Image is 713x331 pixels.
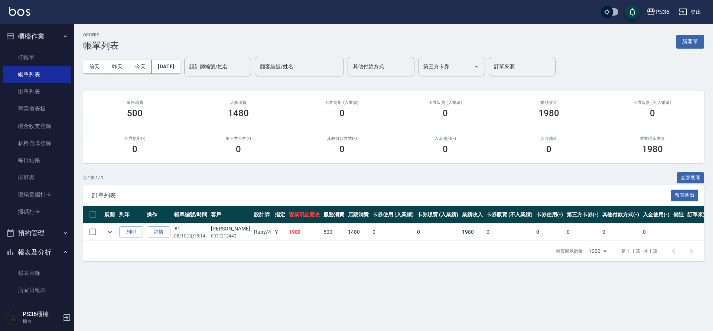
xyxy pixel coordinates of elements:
a: 現場電腦打卡 [3,186,71,203]
td: 0 [415,223,460,241]
th: 帳單編號/時間 [172,206,209,223]
th: 營業現金應收 [287,206,322,223]
h2: 卡券使用(-) [92,136,178,141]
a: 詳情 [147,226,170,238]
p: 08/10 (日) 15:14 [174,233,207,239]
a: 掛單列表 [3,83,71,100]
button: Open [471,60,482,72]
td: 1480 [346,223,371,241]
h2: ORDERS [83,33,119,37]
p: 共 1 筆, 1 / 1 [83,174,104,181]
button: 新開單 [676,35,704,49]
h2: 卡券使用 (入業績) [299,100,385,105]
td: 500 [322,223,346,241]
h3: 0 [443,108,448,118]
th: 客戶 [209,206,252,223]
h3: 0 [443,144,448,154]
h3: 0 [236,144,241,154]
a: 每日結帳 [3,152,71,169]
button: 全部展開 [677,172,704,184]
a: 掃碼打卡 [3,203,71,220]
a: 報表目錄 [3,265,71,282]
th: 卡券使用 (入業績) [371,206,416,223]
h2: 業績收入 [506,100,592,105]
td: 0 [485,223,534,241]
img: Person [6,310,21,325]
th: 店販消費 [346,206,371,223]
td: Y [273,223,287,241]
th: 其他付款方式(-) [600,206,641,223]
a: 排班表 [3,169,71,186]
th: 卡券販賣 (入業績) [415,206,460,223]
th: 卡券販賣 (不入業績) [485,206,534,223]
td: 0 [371,223,416,241]
h2: 入金使用(-) [403,136,488,141]
h2: 卡券販賣 (不入業績) [609,100,695,105]
a: 帳單列表 [3,66,71,83]
td: #1 [172,223,209,241]
p: 櫃台 [23,318,61,325]
h2: 營業現金應收 [609,136,695,141]
h3: 服務消費 [92,100,178,105]
span: 訂單列表 [92,192,671,199]
td: Ruby /4 [252,223,273,241]
th: 訂單來源 [686,206,710,223]
h2: 第三方卡券(-) [196,136,281,141]
a: 報表匯出 [671,191,699,199]
h2: 卡券販賣 (入業績) [403,100,488,105]
p: 0931212443 [211,233,250,239]
button: 前天 [83,60,106,73]
button: 報表匯出 [671,190,699,201]
th: 入金使用(-) [641,206,671,223]
a: 店家日報表 [3,282,71,299]
td: 0 [565,223,600,241]
th: 業績收入 [460,206,485,223]
h3: 0 [650,108,655,118]
div: 1000 [586,241,609,261]
button: PS36 [644,4,673,20]
h2: 其他付款方式(-) [299,136,385,141]
h3: 帳單列表 [83,40,119,51]
h3: 0 [546,144,551,154]
button: 櫃檯作業 [3,27,71,46]
a: 材料自購登錄 [3,135,71,152]
button: expand row [104,226,115,237]
h5: PS36櫃檯 [23,311,61,318]
a: 互助日報表 [3,299,71,316]
th: 指定 [273,206,287,223]
div: [PERSON_NAME] [211,225,250,233]
img: Logo [9,7,30,16]
a: 營業儀表板 [3,100,71,117]
h3: 0 [339,108,345,118]
th: 操作 [145,206,172,223]
h3: 500 [127,108,143,118]
button: 報表及分析 [3,243,71,262]
button: 登出 [675,5,704,19]
th: 第三方卡券(-) [565,206,600,223]
button: 列印 [119,226,143,238]
button: [DATE] [152,60,180,73]
h3: 0 [339,144,345,154]
button: save [625,4,640,19]
td: 1980 [287,223,322,241]
h3: 1980 [538,108,559,118]
th: 卡券使用(-) [534,206,565,223]
td: 1980 [460,223,485,241]
th: 設計師 [252,206,273,223]
p: 每頁顯示數量 [556,248,583,255]
td: 0 [600,223,641,241]
p: 第 1–1 筆 共 1 筆 [621,248,657,255]
a: 打帳單 [3,49,71,66]
a: 新開單 [676,38,704,45]
th: 列印 [117,206,145,223]
th: 服務消費 [322,206,346,223]
button: 昨天 [106,60,129,73]
h2: 入金儲值 [506,136,592,141]
td: 0 [641,223,671,241]
h3: 1980 [642,144,663,154]
button: 預約管理 [3,223,71,243]
h3: 0 [132,144,137,154]
th: 展開 [102,206,117,223]
button: 今天 [129,60,152,73]
h3: 1480 [228,108,249,118]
